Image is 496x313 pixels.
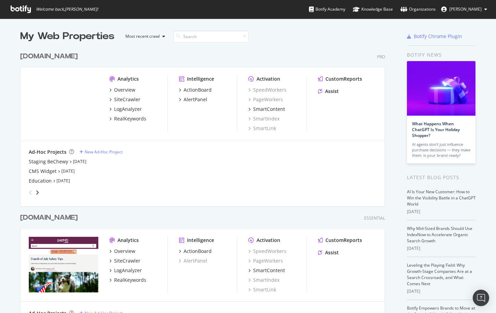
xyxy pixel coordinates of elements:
div: Activation [257,237,280,244]
div: Botify Academy [309,6,345,13]
a: SmartLink [248,125,276,132]
div: AlertPanel [184,96,207,103]
a: SmartContent [248,106,285,113]
div: CMS Widget [29,168,57,175]
a: SpeedWorkers [248,86,286,93]
div: [DATE] [407,245,476,252]
a: Leveling the Playing Field: Why Growth-Stage Companies Are at a Search Crossroads, and What Comes... [407,262,472,287]
a: SmartIndex [248,115,280,122]
img: What Happens When ChatGPT Is Your Holiday Shopper? [407,61,475,116]
div: Assist [325,88,339,95]
a: [DATE] [73,159,86,164]
div: Botify Chrome Plugin [414,33,462,40]
a: Education [29,177,52,184]
div: Pro [377,54,385,60]
div: Open Intercom Messenger [473,290,489,306]
a: RealKeywords [109,277,146,283]
div: Organizations [400,6,436,13]
a: SmartContent [248,267,285,274]
img: www.petmd.com [29,237,98,292]
a: SiteCrawler [109,96,140,103]
img: www.chewy.com [29,76,98,131]
div: Overview [114,86,135,93]
div: CustomReports [325,76,362,82]
button: [PERSON_NAME] [436,4,493,15]
div: Ad-Hoc Projects [29,149,66,155]
div: ActionBoard [184,86,212,93]
button: Most recent crawl [120,31,168,42]
a: CustomReports [318,76,362,82]
a: What Happens When ChatGPT Is Your Holiday Shopper? [412,121,460,138]
div: angle-right [35,189,40,196]
a: PageWorkers [248,96,283,103]
a: Assist [318,249,339,256]
div: SmartContent [253,106,285,113]
div: CustomReports [325,237,362,244]
div: Latest Blog Posts [407,174,476,181]
div: Activation [257,76,280,82]
div: Analytics [117,76,139,82]
div: Essential [364,215,385,221]
div: Intelligence [187,76,214,82]
a: ActionBoard [179,86,212,93]
div: angle-left [26,187,35,198]
a: SmartLink [248,286,276,293]
div: [DATE] [407,288,476,294]
a: SpeedWorkers [248,248,286,255]
div: SmartContent [253,267,285,274]
a: Botify Chrome Plugin [407,33,462,40]
div: [DATE] [407,209,476,215]
a: Staging BeChewy [29,158,68,165]
div: Assist [325,249,339,256]
span: Welcome back, [PERSON_NAME] ! [36,7,98,12]
a: Assist [318,88,339,95]
div: SiteCrawler [114,96,140,103]
div: Most recent crawl [125,34,160,38]
div: LogAnalyzer [114,106,142,113]
a: AI Is Your New Customer: How to Win the Visibility Battle in a ChatGPT World [407,189,476,207]
a: SmartIndex [248,277,280,283]
div: Botify news [407,51,476,59]
div: RealKeywords [114,115,146,122]
a: [DATE] [57,178,70,184]
div: New Ad-Hoc Project [85,149,123,155]
a: LogAnalyzer [109,106,142,113]
a: SiteCrawler [109,257,140,264]
div: SiteCrawler [114,257,140,264]
a: New Ad-Hoc Project [79,149,123,155]
a: AlertPanel [179,96,207,103]
a: RealKeywords [109,115,146,122]
a: Overview [109,86,135,93]
div: [DOMAIN_NAME] [20,51,78,61]
div: Knowledge Base [353,6,393,13]
a: [DOMAIN_NAME] [20,51,80,61]
a: ActionBoard [179,248,212,255]
a: Overview [109,248,135,255]
a: AlertPanel [179,257,207,264]
div: [DOMAIN_NAME] [20,213,78,223]
a: [DATE] [61,168,75,174]
div: My Web Properties [20,30,114,43]
span: Mitchell Abdullah [449,6,482,12]
div: LogAnalyzer [114,267,142,274]
a: PageWorkers [248,257,283,264]
a: Why Mid-Sized Brands Should Use IndexNow to Accelerate Organic Search Growth [407,225,472,244]
input: Search [173,31,249,43]
a: LogAnalyzer [109,267,142,274]
div: RealKeywords [114,277,146,283]
div: ActionBoard [184,248,212,255]
div: Overview [114,248,135,255]
div: AI agents don’t just influence purchase decisions — they make them. Is your brand ready? [412,142,470,158]
div: Analytics [117,237,139,244]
